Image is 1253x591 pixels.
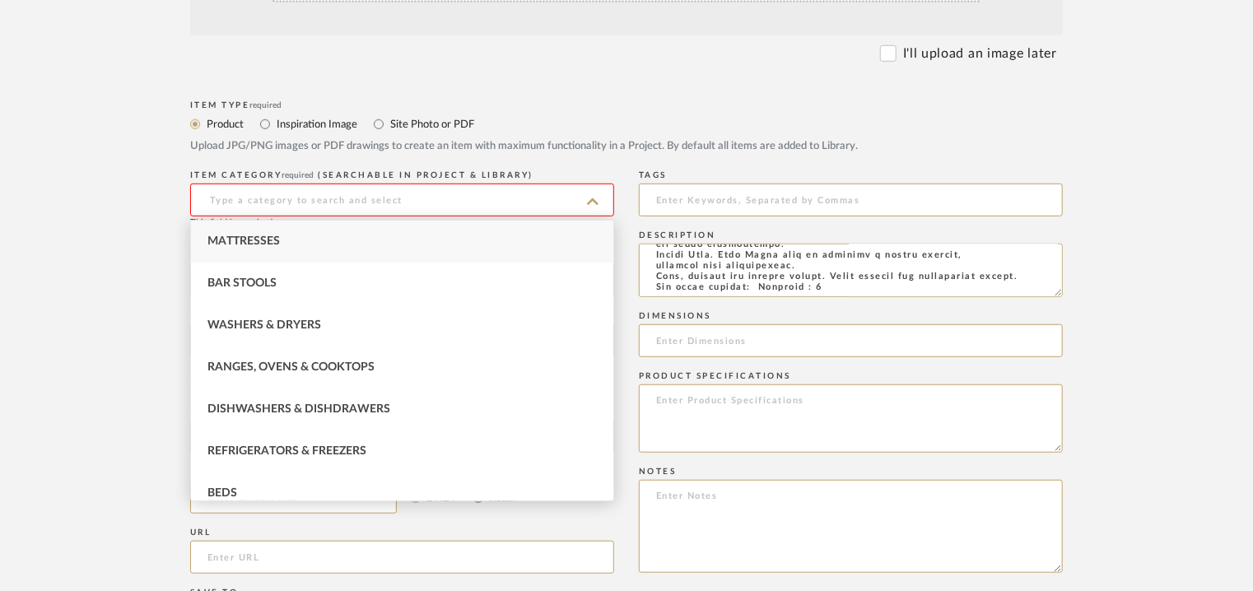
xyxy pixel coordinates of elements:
label: Product [205,115,244,133]
span: required [250,101,282,109]
span: Ranges, Ovens & Cooktops [207,361,375,373]
div: Upload JPG/PNG images or PDF drawings to create an item with maximum functionality in a Project. ... [190,138,1063,155]
input: Enter Dimensions [639,324,1063,357]
div: Product Specifications [639,371,1063,381]
input: Enter Keywords, Separated by Commas [639,184,1063,216]
input: Enter URL [190,541,614,574]
label: Inspiration Image [275,115,357,133]
div: Tags [639,170,1063,180]
span: (Searchable in Project & Library) [319,171,534,179]
span: Dishwashers & Dishdrawers [207,403,390,415]
span: Mattresses [207,235,280,247]
div: ITEM CATEGORY [190,170,614,180]
span: Washers & Dryers [207,319,321,331]
span: Beds [207,487,237,499]
div: Item Type [190,100,1063,110]
span: required [282,171,314,179]
div: URL [190,528,614,537]
div: Description [639,230,1063,240]
input: Type a category to search and select [190,184,614,216]
label: I'll upload an image later [903,44,1057,63]
span: Refrigerators & Freezers [207,445,366,457]
mat-radio-group: Select item type [190,114,1063,134]
label: Site Photo or PDF [389,115,474,133]
span: Bar Stools [207,277,277,289]
div: Notes [639,467,1063,477]
div: Dimensions [639,311,1063,321]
